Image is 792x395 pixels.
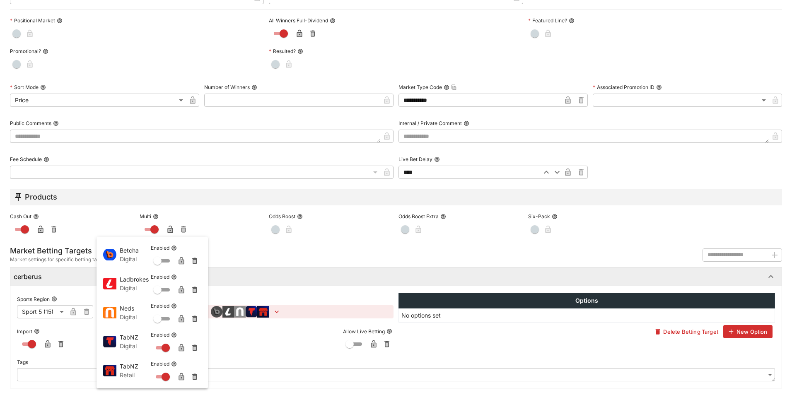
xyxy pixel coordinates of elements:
[120,313,151,321] p: Digital
[120,342,151,350] p: Digital
[171,361,177,367] button: Enabled
[103,365,116,376] img: optKey
[103,307,116,318] img: optKey
[151,244,169,251] p: Enabled
[151,360,169,367] p: Enabled
[120,371,151,379] p: Retail
[151,302,169,309] p: Enabled
[120,284,151,292] p: Digital
[120,333,151,342] span: TabNZ
[120,246,151,255] span: Betcha
[103,278,116,289] img: optKey
[171,274,177,280] button: Enabled
[151,331,169,338] p: Enabled
[120,255,151,263] p: Digital
[103,336,116,347] img: optKey
[120,362,151,371] span: TabNZ
[120,304,151,313] span: Neds
[151,273,169,280] p: Enabled
[103,249,116,260] img: optKey
[120,275,151,284] span: Ladbrokes
[171,332,177,338] button: Enabled
[171,303,177,309] button: Enabled
[171,245,177,251] button: Enabled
